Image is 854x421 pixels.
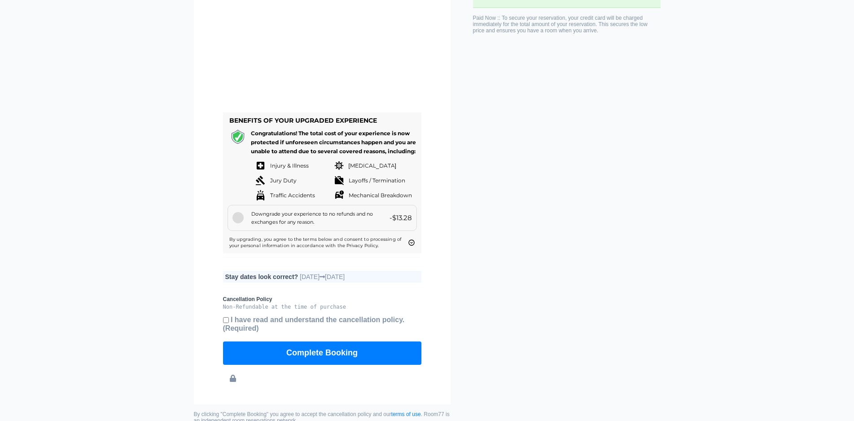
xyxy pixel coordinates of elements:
span: Paid Now :: To secure your reservation, your credit card will be charged immediately for the tota... [473,15,648,34]
a: terms of use [391,411,421,417]
span: (Required) [223,324,259,332]
b: Stay dates look correct? [225,273,298,280]
span: [DATE] [DATE] [300,273,345,280]
b: I have read and understand the cancellation policy. [223,316,405,332]
button: Complete Booking [223,341,421,365]
b: Cancellation Policy [223,296,421,302]
pre: Non-Refundable at the time of purchase [223,304,421,310]
input: I have read and understand the cancellation policy.(Required) [223,317,229,323]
